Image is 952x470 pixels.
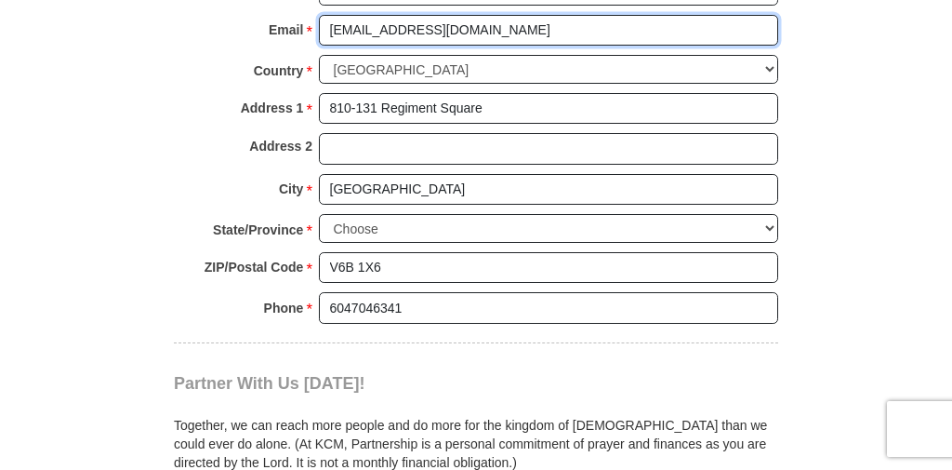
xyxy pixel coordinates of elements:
span: Partner With Us [DATE]! [174,374,365,393]
strong: Email [269,17,303,43]
strong: Phone [264,295,304,321]
strong: City [279,176,303,202]
strong: State/Province [213,217,303,243]
strong: Country [254,58,304,84]
strong: ZIP/Postal Code [205,254,304,280]
strong: Address 2 [249,133,312,159]
strong: Address 1 [241,95,304,121]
